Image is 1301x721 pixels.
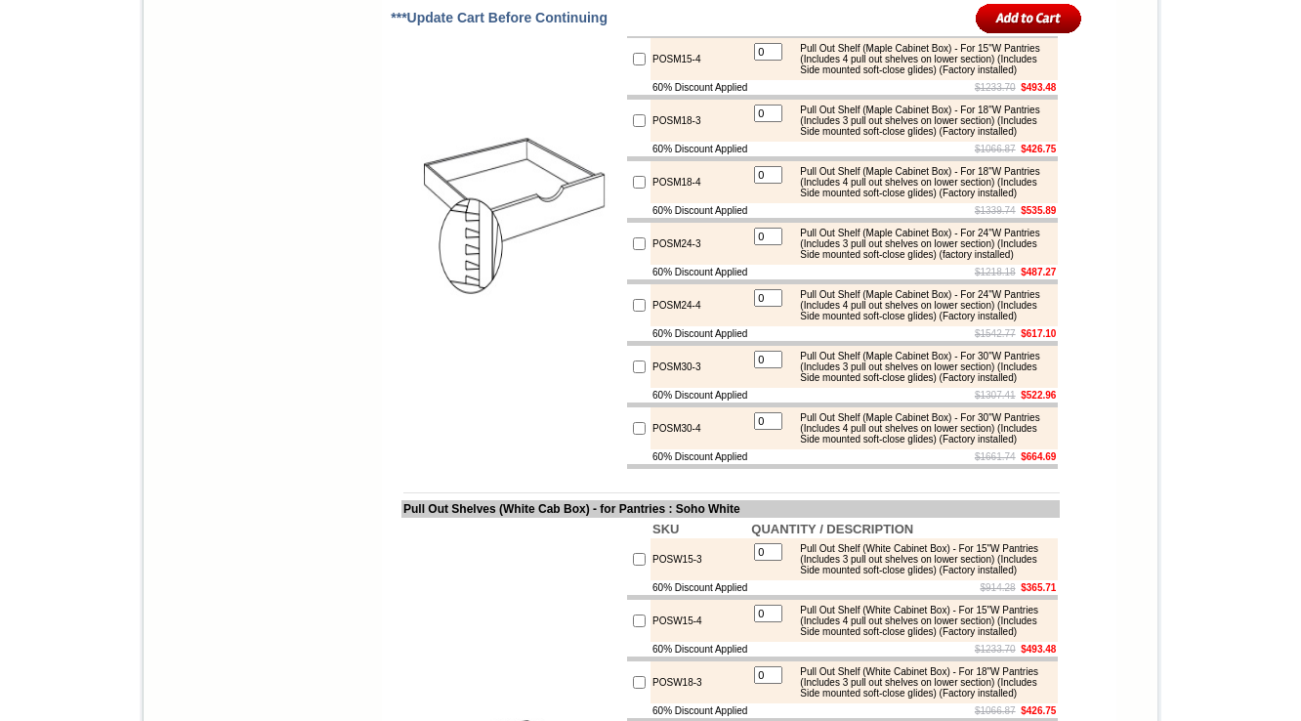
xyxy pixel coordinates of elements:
td: [PERSON_NAME] Yellow Walnut [105,89,165,110]
td: POSM30-4 [650,407,749,449]
s: $1661.74 [975,451,1016,462]
img: spacer.gif [165,55,168,56]
td: POSW18-3 [650,661,749,703]
img: spacer.gif [332,55,335,56]
div: Pull Out Shelf (White Cabinet Box) - For 18"W Pantries (Includes 3 pull out shelves on lower sect... [790,666,1053,699]
td: POSW15-3 [650,538,749,580]
b: QUANTITY / DESCRIPTION [751,522,913,536]
div: Pull Out Shelf (Maple Cabinet Box) - For 15"W Pantries (Includes 4 pull out shelves on lower sect... [790,43,1053,75]
td: Beachwood Oak Shaker [282,89,332,110]
img: spacer.gif [50,55,53,56]
td: 60% Discount Applied [650,703,749,718]
div: Pull Out Shelf (Maple Cabinet Box) - For 24"W Pantries (Includes 4 pull out shelves on lower sect... [790,289,1053,321]
b: $617.10 [1021,328,1056,339]
td: 60% Discount Applied [650,449,749,464]
td: 60% Discount Applied [650,142,749,156]
img: spacer.gif [103,55,105,56]
s: $1233.70 [975,644,1016,655]
b: $426.75 [1021,144,1056,154]
s: $1218.18 [975,267,1016,277]
div: Pull Out Shelf (White Cabinet Box) - For 15"W Pantries (Includes 3 pull out shelves on lower sect... [790,543,1053,575]
div: Pull Out Shelf (White Cabinet Box) - For 15"W Pantries (Includes 4 pull out shelves on lower sect... [790,605,1053,637]
div: Pull Out Shelf (Maple Cabinet Box) - For 24"W Pantries (Includes 3 pull out shelves on lower sect... [790,228,1053,260]
img: spacer.gif [279,55,282,56]
td: POSW15-4 [650,600,749,642]
s: $1339.74 [975,205,1016,216]
s: $1066.87 [975,144,1016,154]
b: $493.48 [1021,82,1056,93]
td: POSM18-3 [650,100,749,142]
s: $914.28 [981,582,1016,593]
input: Add to Cart [976,2,1082,34]
b: $493.48 [1021,644,1056,655]
td: POSM15-4 [650,38,749,80]
span: ***Update Cart Before Continuing [391,10,608,25]
div: Pull Out Shelf (Maple Cabinet Box) - For 30"W Pantries (Includes 3 pull out shelves on lower sect... [790,351,1053,383]
td: POSM24-4 [650,284,749,326]
td: Alabaster Shaker [53,89,103,108]
b: $487.27 [1021,267,1056,277]
td: 60% Discount Applied [650,388,749,403]
s: $1307.41 [975,390,1016,401]
td: Baycreek Gray [230,89,279,108]
b: $426.75 [1021,705,1056,716]
div: Pull Out Shelf (Maple Cabinet Box) - For 18"W Pantries (Includes 3 pull out shelves on lower sect... [790,105,1053,137]
s: $1233.70 [975,82,1016,93]
td: [PERSON_NAME] White Shaker [168,89,228,110]
img: Pull Out Shelves (Maple Cab Box) - for Pantries [403,93,623,313]
img: spacer.gif [227,55,230,56]
div: Pull Out Shelf (Maple Cabinet Box) - For 30"W Pantries (Includes 4 pull out shelves on lower sect... [790,412,1053,445]
td: Bellmonte Maple [335,89,385,108]
b: SKU [652,522,679,536]
b: $522.96 [1021,390,1056,401]
s: $1542.77 [975,328,1016,339]
div: Pull Out Shelf (Maple Cabinet Box) - For 18"W Pantries (Includes 4 pull out shelves on lower sect... [790,166,1053,198]
td: POSM30-3 [650,346,749,388]
td: POSM24-3 [650,223,749,265]
td: 60% Discount Applied [650,265,749,279]
b: $664.69 [1021,451,1056,462]
td: POSM18-4 [650,161,749,203]
td: 60% Discount Applied [650,580,749,595]
b: $365.71 [1021,582,1056,593]
b: $535.89 [1021,205,1056,216]
td: 60% Discount Applied [650,80,749,95]
td: 60% Discount Applied [650,326,749,341]
td: Pull Out Shelves (White Cab Box) - for Pantries : Soho White [401,500,1060,518]
td: 60% Discount Applied [650,642,749,657]
s: $1066.87 [975,705,1016,716]
td: 60% Discount Applied [650,203,749,218]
